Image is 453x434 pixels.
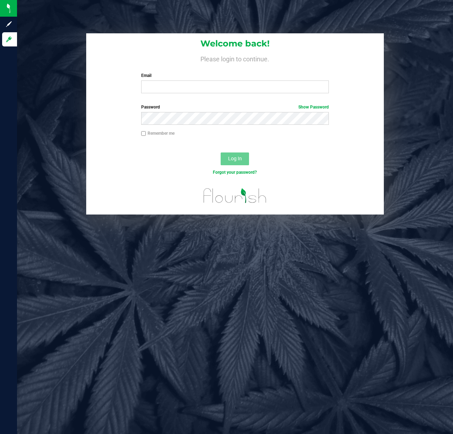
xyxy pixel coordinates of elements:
[298,105,329,110] a: Show Password
[221,152,249,165] button: Log In
[213,170,257,175] a: Forgot your password?
[5,36,12,43] inline-svg: Log in
[141,130,175,137] label: Remember me
[228,156,242,161] span: Log In
[5,21,12,28] inline-svg: Sign up
[141,131,146,136] input: Remember me
[141,105,160,110] span: Password
[86,54,384,62] h4: Please login to continue.
[86,39,384,48] h1: Welcome back!
[141,72,329,79] label: Email
[198,183,272,208] img: flourish_logo.svg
